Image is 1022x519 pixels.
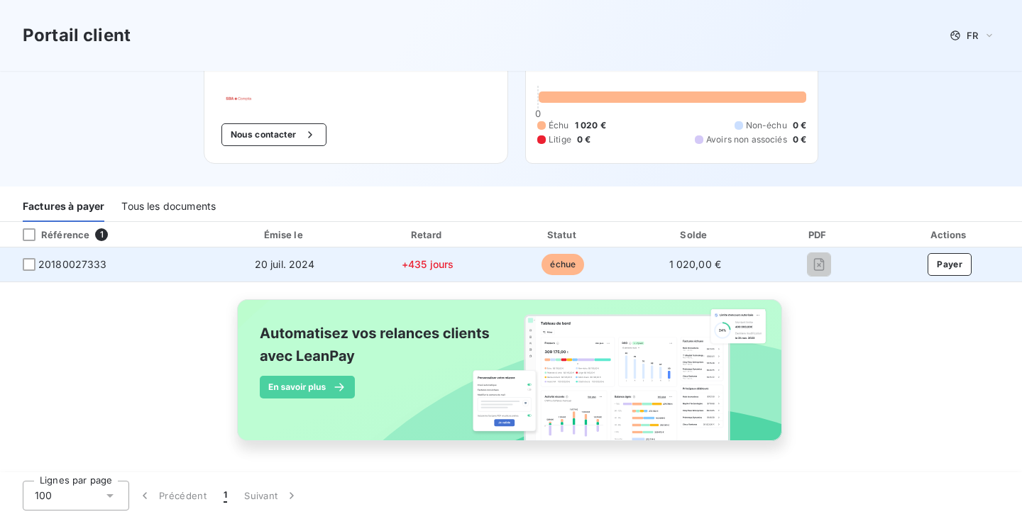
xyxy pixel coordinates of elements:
[255,258,315,270] span: 20 juil. 2024
[499,228,627,242] div: Statut
[129,481,215,510] button: Précédent
[221,92,312,101] img: Company logo
[549,119,569,132] span: Échu
[38,257,107,272] span: 20180027333
[542,254,584,275] span: échue
[632,228,757,242] div: Solde
[35,489,52,503] span: 100
[880,228,1019,242] div: Actions
[793,119,806,132] span: 0 €
[362,228,493,242] div: Retard
[402,258,454,270] span: +435 jours
[967,30,978,41] span: FR
[763,228,874,242] div: PDF
[236,481,307,510] button: Suivant
[221,123,326,146] button: Nous contacter
[11,228,89,241] div: Référence
[213,228,356,242] div: Émise le
[746,119,787,132] span: Non-échu
[669,258,722,270] span: 1 020,00 €
[793,133,806,146] span: 0 €
[95,228,108,241] span: 1
[121,192,216,222] div: Tous les documents
[706,133,787,146] span: Avoirs non associés
[535,108,541,119] span: 0
[575,119,606,132] span: 1 020 €
[577,133,590,146] span: 0 €
[928,253,972,276] button: Payer
[224,489,227,503] span: 1
[23,192,104,222] div: Factures à payer
[23,23,131,48] h3: Portail client
[215,481,236,510] button: 1
[224,291,798,465] img: banner
[549,133,571,146] span: Litige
